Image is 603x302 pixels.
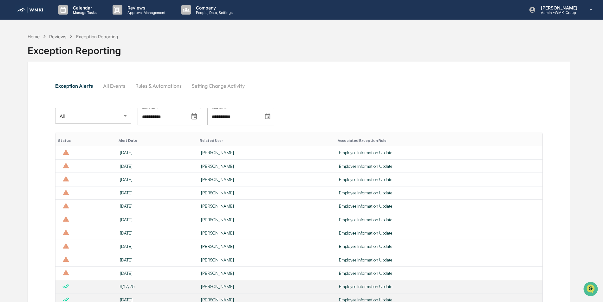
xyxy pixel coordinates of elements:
p: Approval Management [122,10,169,15]
a: Powered byPylon [45,107,77,112]
span: Preclearance [13,80,41,86]
div: Reviews [49,34,66,39]
div: Employee Information Update [339,271,539,276]
div: [PERSON_NAME] [201,164,332,169]
div: [DATE] [120,217,193,222]
div: Toggle SortBy [200,138,333,143]
div: [PERSON_NAME] [201,230,332,236]
div: [PERSON_NAME] [201,177,332,182]
p: Reviews [122,5,169,10]
button: Exception Alerts [55,78,98,93]
div: Employee Information Update [339,230,539,236]
div: [DATE] [120,257,193,262]
div: Toggle SortBy [119,138,194,143]
button: Choose date, selected date is Jan 1, 2024 [188,110,200,123]
button: Rules & Automations [130,78,187,93]
span: Pylon [63,107,77,112]
div: 🖐️ [6,80,11,85]
div: We're available if you need us! [22,55,80,60]
div: [PERSON_NAME] [201,271,332,276]
div: Employee Information Update [339,217,539,222]
div: Employee Information Update [339,244,539,249]
button: Start new chat [108,50,115,58]
div: Employee Information Update [339,284,539,289]
div: [DATE] [120,271,193,276]
div: [DATE] [120,150,193,155]
span: Data Lookup [13,92,40,98]
div: Start new chat [22,48,104,55]
button: Choose date, selected date is Dec 31, 2025 [262,110,274,123]
a: 🖐️Preclearance [4,77,43,89]
div: Toggle SortBy [338,138,540,143]
p: Company [191,5,236,10]
p: People, Data, Settings [191,10,236,15]
div: Employee Information Update [339,204,539,209]
img: logo [15,5,46,15]
iframe: Open customer support [583,281,600,298]
img: 1746055101610-c473b297-6a78-478c-a979-82029cc54cd1 [6,48,18,60]
div: All [55,107,131,124]
div: 9/17/25 [120,284,193,289]
div: [DATE] [120,177,193,182]
div: Home [28,34,40,39]
div: Toggle SortBy [58,138,114,143]
div: [PERSON_NAME] [201,204,332,209]
a: 🔎Data Lookup [4,89,42,101]
div: Exception Reporting [76,34,118,39]
p: How can we help? [6,13,115,23]
div: [DATE] [120,204,193,209]
div: [DATE] [120,244,193,249]
button: Setting Change Activity [187,78,250,93]
p: Manage Tasks [68,10,100,15]
div: [DATE] [120,230,193,236]
div: [PERSON_NAME] [201,190,332,195]
div: Employee Information Update [339,164,539,169]
p: Admin • WMKI Group [536,10,580,15]
div: Employee Information Update [339,150,539,155]
div: [PERSON_NAME] [201,257,332,262]
div: Employee Information Update [339,190,539,195]
div: Employee Information Update [339,257,539,262]
div: 🔎 [6,92,11,98]
div: Employee Information Update [339,177,539,182]
p: [PERSON_NAME] [536,5,580,10]
button: All Events [98,78,130,93]
a: 🗄️Attestations [43,77,81,89]
div: [PERSON_NAME] [201,244,332,249]
div: Exception Reporting [28,40,570,56]
div: [DATE] [120,190,193,195]
span: Attestations [52,80,79,86]
p: Calendar [68,5,100,10]
div: 🗄️ [46,80,51,85]
div: [DATE] [120,164,193,169]
div: secondary tabs example [55,78,543,93]
div: [PERSON_NAME] [201,150,332,155]
div: [PERSON_NAME] [201,284,332,289]
div: [PERSON_NAME] [201,217,332,222]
